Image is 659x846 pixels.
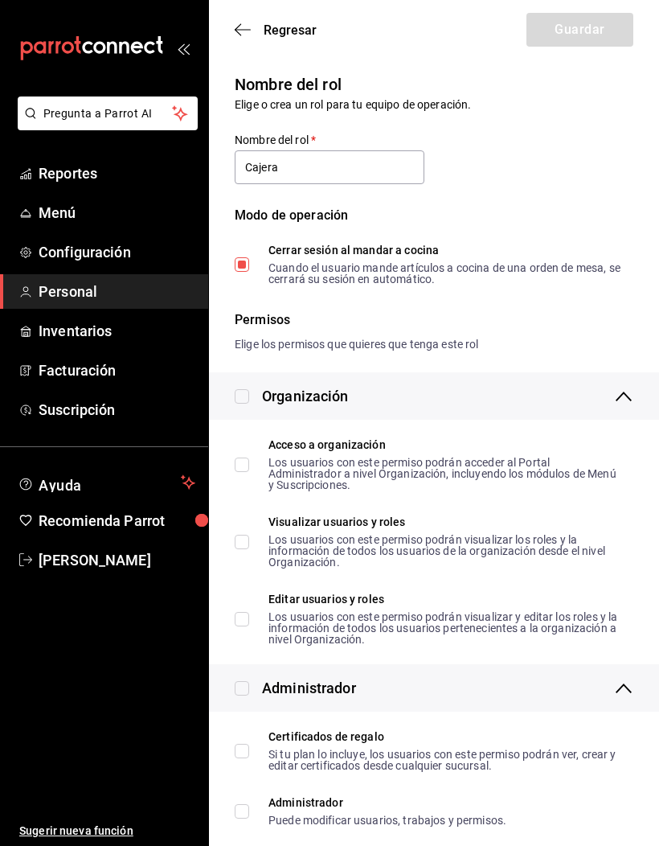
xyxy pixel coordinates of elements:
span: Elige o crea un rol para tu equipo de operación. [235,98,471,111]
button: open_drawer_menu [177,42,190,55]
a: Pregunta a Parrot AI [11,117,198,133]
span: Pregunta a Parrot AI [43,105,173,122]
div: Permisos [235,310,633,330]
div: Elige los permisos que quieres que tenga este rol [235,336,633,353]
span: Facturación [39,359,195,381]
span: Personal [39,281,195,302]
span: Inventarios [39,320,195,342]
div: Certificados de regalo [268,731,620,742]
span: Reportes [39,162,195,184]
div: Cerrar sesión al mandar a cocina [268,244,620,256]
button: Regresar [235,23,317,38]
div: Editar usuarios y roles [268,593,620,605]
div: Acceso a organización [268,439,620,450]
span: Regresar [264,23,317,38]
span: Menú [39,202,195,224]
label: Nombre del rol [235,134,424,146]
div: Los usuarios con este permiso podrán visualizar los roles y la información de todos los usuarios ... [268,534,620,568]
div: Administrador [262,677,356,699]
span: Configuración [39,241,195,263]
div: Modo de operación [235,206,633,244]
span: Recomienda Parrot [39,510,195,532]
div: Cuando el usuario mande artículos a cocina de una orden de mesa, se cerrará su sesión en automático. [268,262,620,285]
span: Suscripción [39,399,195,421]
div: Puede modificar usuarios, trabajos y permisos. [268,815,506,826]
div: Organización [262,385,349,407]
div: Visualizar usuarios y roles [268,516,620,528]
div: Los usuarios con este permiso podrán visualizar y editar los roles y la información de todos los ... [268,611,620,645]
span: Sugerir nueva función [19,823,195,840]
div: Nombre del rol [235,72,633,97]
button: Pregunta a Parrot AI [18,97,198,130]
div: Los usuarios con este permiso podrán acceder al Portal Administrador a nivel Organización, incluy... [268,457,620,491]
div: Si tu plan lo incluye, los usuarios con este permiso podrán ver, crear y editar certificados desd... [268,749,620,771]
div: Administrador [268,797,506,808]
span: [PERSON_NAME] [39,549,195,571]
span: Ayuda [39,473,174,492]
